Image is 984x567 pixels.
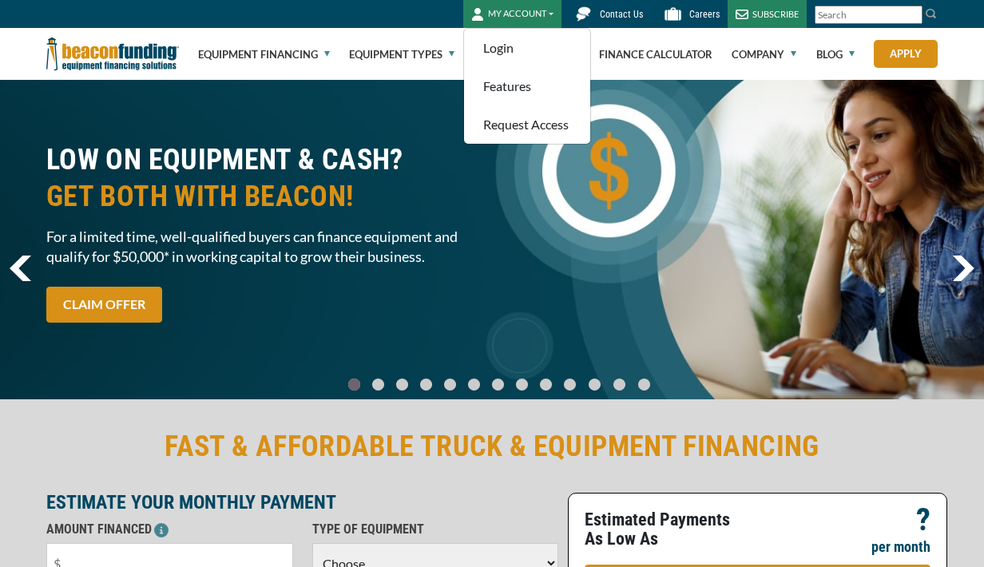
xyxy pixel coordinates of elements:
a: Equipment Financing [198,29,330,80]
p: ESTIMATE YOUR MONTHLY PAYMENT [46,493,558,512]
a: Clear search text [906,9,919,22]
a: Apply [874,40,938,68]
a: Go To Slide 1 [369,378,388,391]
img: Right Navigator [952,256,974,281]
span: Contact Us [600,9,643,20]
p: TYPE OF EQUIPMENT [312,520,559,539]
a: Blog [816,29,855,80]
a: Go To Slide 3 [417,378,436,391]
p: ? [916,510,930,529]
a: Equipment Types [349,29,454,80]
a: Go To Slide 8 [537,378,556,391]
input: Search [815,6,922,24]
span: For a limited time, well-qualified buyers can finance equipment and qualify for $50,000* in worki... [46,227,482,267]
a: Go To Slide 10 [585,378,605,391]
a: Finance Calculator [599,29,712,80]
a: Login [464,29,590,67]
a: next [952,256,974,281]
span: GET BOTH WITH BEACON! [46,178,482,215]
a: Features [464,67,590,105]
a: Go To Slide 11 [609,378,629,391]
p: per month [871,537,930,557]
a: Go To Slide 5 [465,378,484,391]
a: Go To Slide 6 [489,378,508,391]
a: Request Access [464,105,590,144]
a: Go To Slide 0 [345,378,364,391]
img: Beacon Funding Corporation logo [46,28,179,80]
h2: LOW ON EQUIPMENT & CASH? [46,141,482,215]
a: Go To Slide 4 [441,378,460,391]
a: CLAIM OFFER [46,287,162,323]
p: Estimated Payments As Low As [585,510,748,549]
img: Left Navigator [10,256,31,281]
p: AMOUNT FINANCED [46,520,293,539]
a: Go To Slide 2 [393,378,412,391]
a: previous [10,256,31,281]
a: Go To Slide 9 [561,378,580,391]
a: Go To Slide 7 [513,378,532,391]
span: Careers [689,9,720,20]
a: Go To Slide 12 [634,378,654,391]
img: Search [925,7,938,20]
h2: FAST & AFFORDABLE TRUCK & EQUIPMENT FINANCING [46,428,938,465]
a: Company [732,29,796,80]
